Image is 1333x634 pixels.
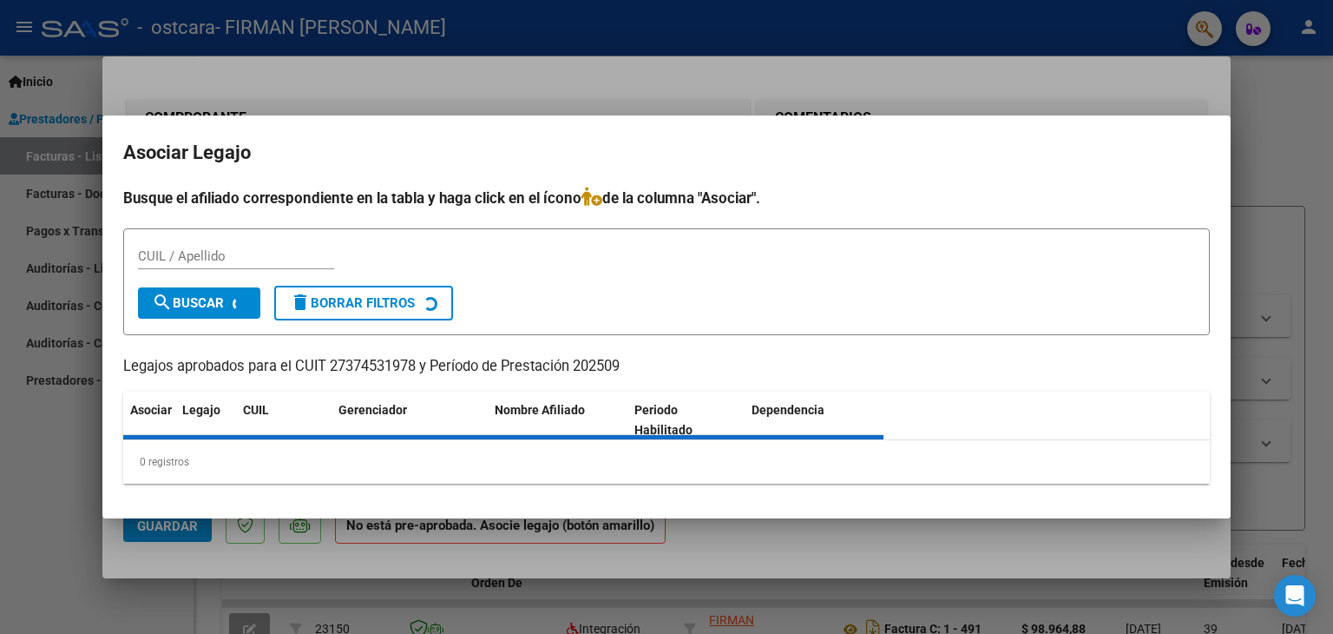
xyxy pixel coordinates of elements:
[290,295,415,311] span: Borrar Filtros
[1274,575,1316,617] div: Open Intercom Messenger
[488,392,627,449] datatable-header-cell: Nombre Afiliado
[745,392,884,449] datatable-header-cell: Dependencia
[123,440,1210,484] div: 0 registros
[627,392,745,449] datatable-header-cell: Periodo Habilitado
[152,292,173,313] mat-icon: search
[290,292,311,313] mat-icon: delete
[123,356,1210,378] p: Legajos aprobados para el CUIT 27374531978 y Período de Prestación 202509
[332,392,488,449] datatable-header-cell: Gerenciador
[274,286,453,320] button: Borrar Filtros
[152,295,224,311] span: Buscar
[338,403,407,417] span: Gerenciador
[130,403,172,417] span: Asociar
[634,403,693,437] span: Periodo Habilitado
[123,136,1210,169] h2: Asociar Legajo
[123,187,1210,209] h4: Busque el afiliado correspondiente en la tabla y haga click en el ícono de la columna "Asociar".
[495,403,585,417] span: Nombre Afiliado
[123,392,175,449] datatable-header-cell: Asociar
[243,403,269,417] span: CUIL
[175,392,236,449] datatable-header-cell: Legajo
[182,403,220,417] span: Legajo
[236,392,332,449] datatable-header-cell: CUIL
[752,403,824,417] span: Dependencia
[138,287,260,319] button: Buscar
